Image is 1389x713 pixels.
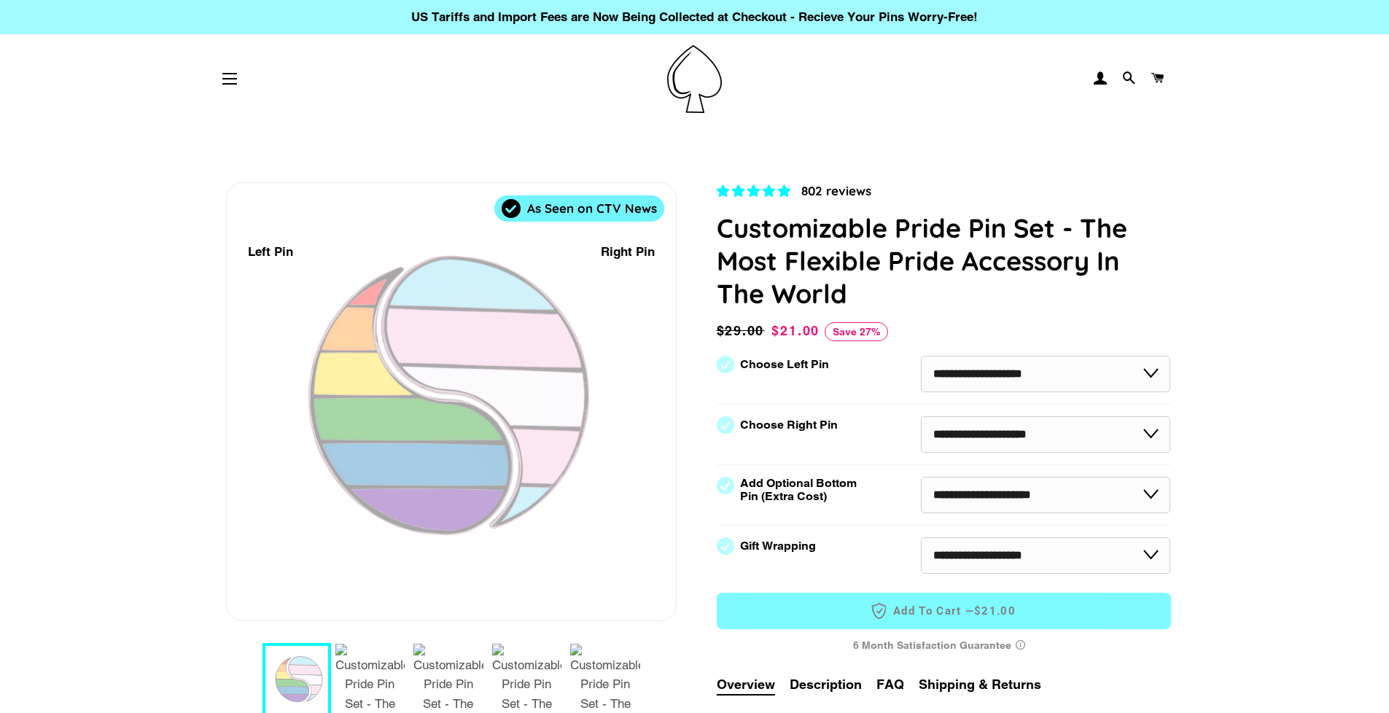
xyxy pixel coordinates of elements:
button: Shipping & Returns [919,674,1041,694]
label: Choose Left Pin [740,358,829,371]
label: Gift Wrapping [740,539,816,553]
button: Overview [717,674,775,696]
img: Pin-Ace [667,45,722,113]
button: Add to Cart —$21.00 [717,593,1171,629]
span: Add to Cart — [739,601,1149,620]
span: $29.00 [717,321,769,341]
label: Choose Right Pin [740,418,838,432]
span: Save 27% [825,322,888,341]
h1: Customizable Pride Pin Set - The Most Flexible Pride Accessory In The World [717,211,1171,310]
button: Description [790,674,862,694]
div: 1 / 7 [227,183,676,620]
span: 4.83 stars [717,184,794,198]
button: FAQ [876,674,904,694]
span: 802 reviews [801,183,871,198]
div: Right Pin [601,242,655,262]
div: 6 Month Satisfaction Guarantee [717,632,1171,659]
label: Add Optional Bottom Pin (Extra Cost) [740,477,863,503]
span: $21.00 [771,323,820,338]
span: $21.00 [974,604,1016,619]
